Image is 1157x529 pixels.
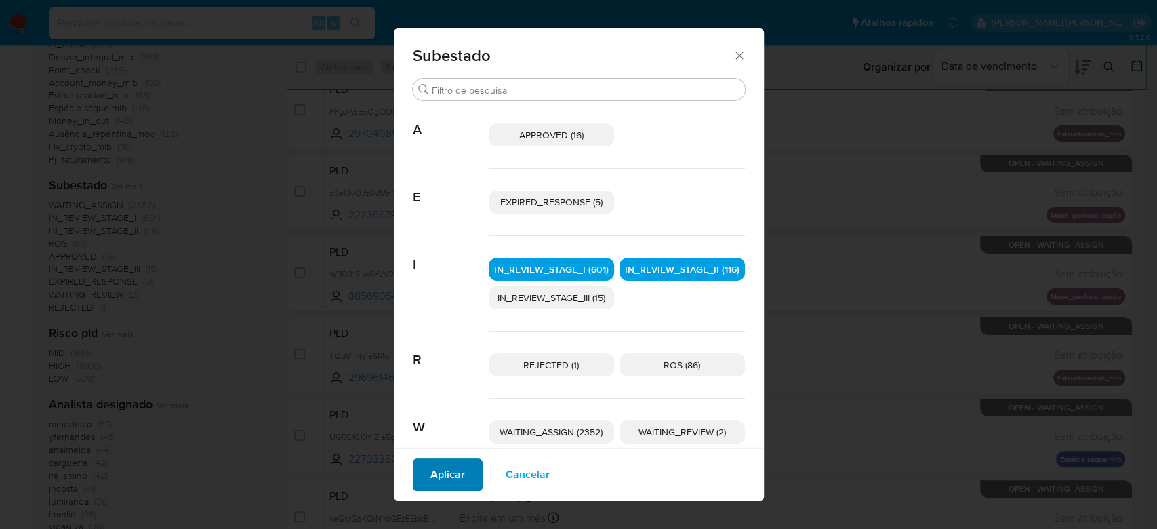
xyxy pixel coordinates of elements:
span: WAITING_ASSIGN (2352) [500,425,603,439]
div: WAITING_REVIEW (2) [620,420,745,444]
span: E [413,169,489,205]
div: EXPIRED_RESPONSE (5) [489,191,614,214]
input: Filtro de pesquisa [432,84,739,96]
div: IN_REVIEW_STAGE_I (601) [489,258,614,281]
span: Aplicar [430,460,465,490]
span: A [413,102,489,138]
div: IN_REVIEW_STAGE_II (116) [620,258,745,281]
span: REJECTED (1) [523,358,579,372]
div: ROS (86) [620,353,745,376]
span: EXPIRED_RESPONSE (5) [500,195,603,209]
span: Subestado [413,47,733,64]
span: ROS (86) [664,358,700,372]
div: WAITING_ASSIGN (2352) [489,420,614,444]
span: IN_REVIEW_STAGE_II (116) [625,262,739,276]
span: Cancelar [506,460,550,490]
button: Aplicar [413,458,483,491]
button: Buscar [418,84,429,95]
span: IN_REVIEW_STAGE_I (601) [494,262,609,276]
div: REJECTED (1) [489,353,614,376]
div: APPROVED (16) [489,123,614,146]
span: I [413,236,489,273]
span: WAITING_REVIEW (2) [638,425,726,439]
span: APPROVED (16) [519,128,584,142]
span: IN_REVIEW_STAGE_III (15) [498,291,605,305]
span: W [413,399,489,435]
span: R [413,332,489,368]
button: Cancelar [488,458,567,491]
div: IN_REVIEW_STAGE_III (15) [489,286,614,309]
button: Fechar [733,49,745,61]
